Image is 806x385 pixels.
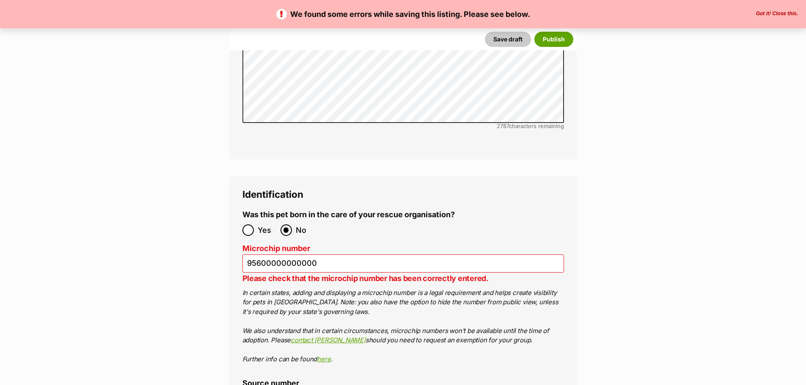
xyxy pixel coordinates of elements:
[317,355,330,363] a: here
[242,273,564,284] p: Please check that the microchip number has been correctly entered.
[8,8,798,20] p: We found some errors while saving this listing. Please see below.
[242,123,564,129] div: characters remaining
[291,336,366,344] a: contact [PERSON_NAME]
[242,288,564,364] p: In certain states, adding and displaying a microchip number is a legal requirement and helps crea...
[754,11,800,17] button: Close the banner
[497,123,509,129] span: 2787
[242,188,303,200] span: Identification
[485,32,531,47] button: Save draft
[296,224,314,236] span: No
[242,210,455,219] label: Was this pet born in the care of your rescue organisation?
[242,244,564,253] label: Microchip number
[534,32,573,47] button: Publish
[258,224,276,236] span: Yes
